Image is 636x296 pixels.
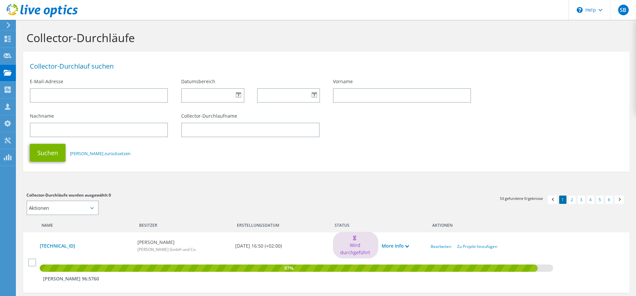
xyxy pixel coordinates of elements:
div: Name [36,218,134,229]
a: 6 [606,196,613,204]
label: E-Mail-Adresse [30,78,63,85]
b: [PERSON_NAME] [137,239,196,246]
div: Status [330,218,378,229]
span: 53 gefundene Ergebnisse [500,196,543,201]
a: 1 [559,196,566,204]
label: Datumsbereich [181,78,215,85]
button: Suchen [30,144,66,162]
div: Besitzer [134,218,232,229]
a: 4 [587,196,594,204]
a: Zu Projekt hinzufügen [457,244,497,249]
h3: Collector-Durchläufe wurden ausgewählt 0 [26,192,320,199]
a: 5 [596,196,604,204]
h1: Collector-Durchlauf suchen [30,63,619,70]
span: SB [618,5,629,15]
a: 3 [578,196,585,204]
a: More Info [382,242,409,250]
label: Collector-Durchlaufname [181,113,237,119]
svg: \n [577,7,583,13]
a: Bearbeiten [431,244,451,249]
a: 2 [568,196,576,204]
label: Nachname [30,113,54,119]
label: Vorname [333,78,353,85]
div: 97% [40,265,538,272]
h1: Collector-Durchläufe [26,31,623,45]
a: [TECHNICAL_ID] [40,242,131,250]
div: Aktionen [427,218,623,229]
span: Wird durchgeführt [337,242,373,256]
div: Erstellungsdatum [232,218,330,229]
b: [DATE] 16:50 (+02:00) [235,242,282,250]
span: [PERSON_NAME] GmbH und Co. [137,247,196,252]
a: [PERSON_NAME] zurücksetzen [70,150,131,156]
span: [PERSON_NAME] 96:5760 [43,275,99,282]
